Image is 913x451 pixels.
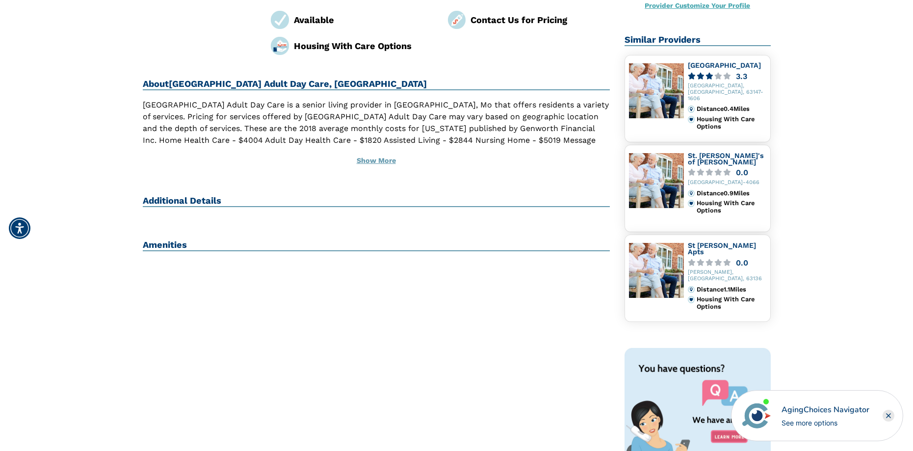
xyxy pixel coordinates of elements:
[688,180,766,186] div: [GEOGRAPHIC_DATA]-4066
[143,79,610,90] h2: About [GEOGRAPHIC_DATA] Adult Day Care, [GEOGRAPHIC_DATA]
[697,200,766,214] div: Housing With Care Options
[688,106,695,112] img: distance.svg
[883,410,894,422] div: Close
[143,239,610,251] h2: Amenities
[782,418,869,428] div: See more options
[688,269,766,282] div: [PERSON_NAME], [GEOGRAPHIC_DATA], 63136
[294,39,433,53] div: Housing With Care Options
[143,99,610,158] p: [GEOGRAPHIC_DATA] Adult Day Care is a senior living provider in [GEOGRAPHIC_DATA], Mo that offers...
[697,116,766,130] div: Housing With Care Options
[688,61,761,69] a: [GEOGRAPHIC_DATA]
[688,169,766,176] a: 0.0
[294,13,433,27] div: Available
[688,259,766,266] a: 0.0
[782,404,869,416] div: AgingChoices Navigator
[740,399,773,432] img: avatar
[143,195,610,207] h2: Additional Details
[625,34,771,46] h2: Similar Providers
[736,259,748,266] div: 0.0
[736,73,747,80] div: 3.3
[688,190,695,197] img: distance.svg
[470,13,610,27] div: Contact Us for Pricing
[143,150,610,172] button: Show More
[645,1,750,9] a: Provider Customize Your Profile
[697,296,766,310] div: Housing With Care Options
[688,116,695,123] img: primary.svg
[697,190,766,197] div: Distance 0.9 Miles
[688,286,695,293] img: distance.svg
[688,83,766,102] div: [GEOGRAPHIC_DATA], [GEOGRAPHIC_DATA], 63147-1606
[688,200,695,207] img: primary.svg
[688,152,764,166] a: St. [PERSON_NAME]'s of [PERSON_NAME]
[697,106,766,112] div: Distance 0.4 Miles
[736,169,748,176] div: 0.0
[688,241,756,256] a: St [PERSON_NAME] Apts
[697,286,766,293] div: Distance 1.1 Miles
[9,217,30,239] div: Accessibility Menu
[688,73,766,80] a: 3.3
[688,296,695,303] img: primary.svg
